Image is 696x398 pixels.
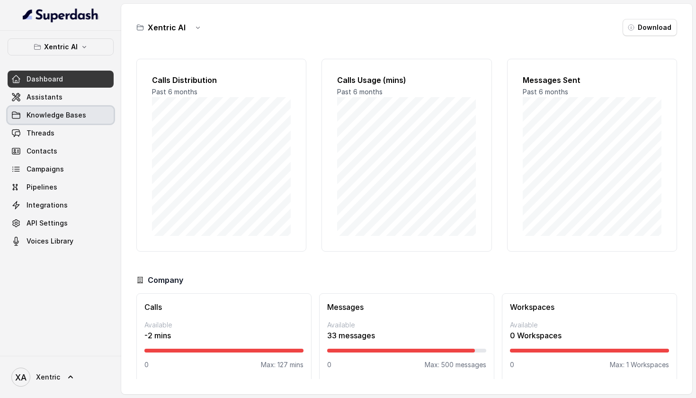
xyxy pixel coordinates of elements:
[8,179,114,196] a: Pipelines
[27,110,86,120] span: Knowledge Bases
[27,92,62,102] span: Assistants
[610,360,669,370] p: Max: 1 Workspaces
[510,320,669,330] p: Available
[144,330,303,341] p: -2 mins
[27,164,64,174] span: Campaigns
[510,330,669,341] p: 0 Workspaces
[523,88,568,96] span: Past 6 months
[27,218,68,228] span: API Settings
[27,236,73,246] span: Voices Library
[152,88,197,96] span: Past 6 months
[8,233,114,250] a: Voices Library
[510,360,514,370] p: 0
[510,301,669,313] h3: Workspaces
[523,74,661,86] h2: Messages Sent
[337,88,383,96] span: Past 6 months
[8,89,114,106] a: Assistants
[327,320,486,330] p: Available
[27,74,63,84] span: Dashboard
[144,320,303,330] p: Available
[337,74,476,86] h2: Calls Usage (mins)
[261,360,303,370] p: Max: 127 mins
[623,19,677,36] button: Download
[144,301,303,313] h3: Calls
[8,161,114,178] a: Campaigns
[8,197,114,214] a: Integrations
[8,143,114,160] a: Contacts
[425,360,486,370] p: Max: 500 messages
[27,200,68,210] span: Integrations
[8,364,114,390] a: Xentric
[27,182,57,192] span: Pipelines
[44,41,78,53] p: Xentric AI
[8,38,114,55] button: Xentric AI
[327,301,486,313] h3: Messages
[8,125,114,142] a: Threads
[152,74,291,86] h2: Calls Distribution
[15,372,27,382] text: XA
[327,360,331,370] p: 0
[144,360,149,370] p: 0
[148,274,183,286] h3: Company
[27,146,57,156] span: Contacts
[8,107,114,124] a: Knowledge Bases
[148,22,186,33] h3: Xentric AI
[36,372,60,382] span: Xentric
[8,71,114,88] a: Dashboard
[23,8,99,23] img: light.svg
[8,215,114,232] a: API Settings
[27,128,54,138] span: Threads
[327,330,486,341] p: 33 messages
